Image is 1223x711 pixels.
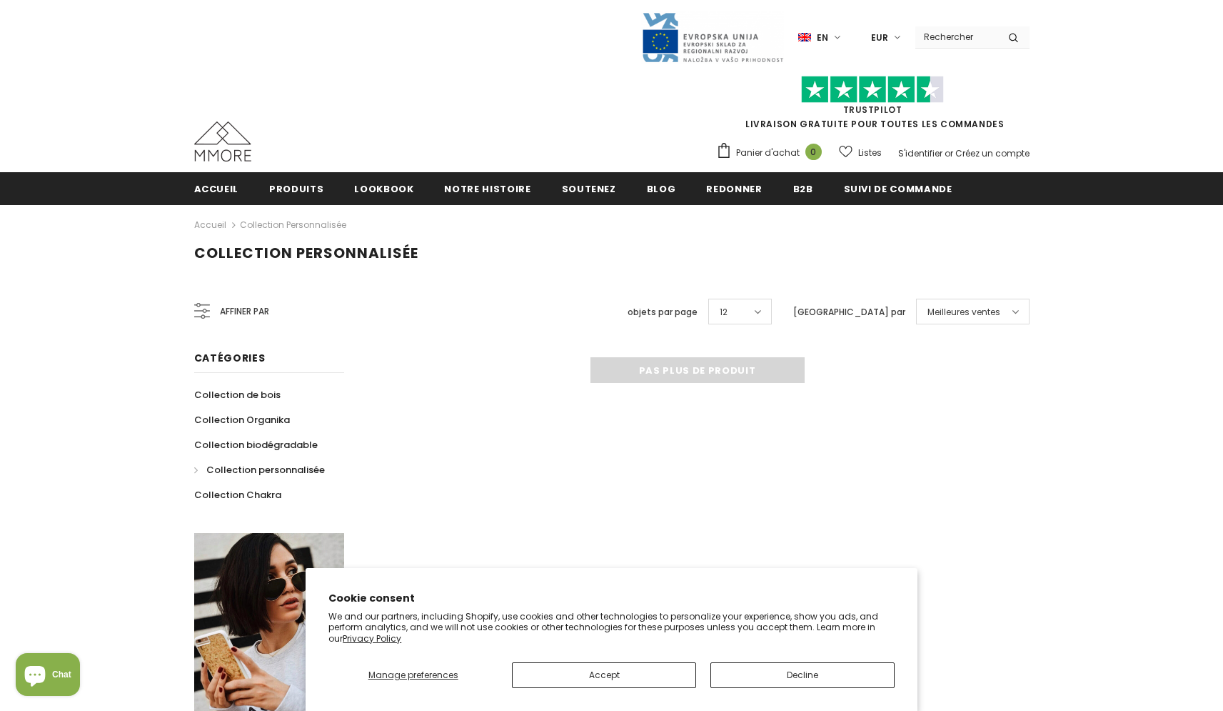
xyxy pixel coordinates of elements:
p: We and our partners, including Shopify, use cookies and other technologies to personalize your ex... [328,611,895,645]
a: Collection de bois [194,382,281,407]
span: Collection Organika [194,413,290,427]
a: B2B [793,172,813,204]
span: Collection biodégradable [194,438,318,452]
a: soutenez [562,172,616,204]
h2: Cookie consent [328,591,895,606]
button: Manage preferences [328,662,498,688]
span: Collection Chakra [194,488,281,502]
label: objets par page [628,305,698,319]
span: 0 [805,144,822,160]
button: Accept [512,662,696,688]
a: Collection personnalisée [194,457,325,482]
span: LIVRAISON GRATUITE POUR TOUTES LES COMMANDES [716,82,1030,130]
span: Catégories [194,351,266,365]
span: Listes [858,146,882,160]
span: Meilleures ventes [927,305,1000,319]
span: EUR [871,31,888,45]
span: soutenez [562,182,616,196]
span: Accueil [194,182,239,196]
a: Collection Chakra [194,482,281,507]
a: Collection personnalisée [240,219,346,231]
a: Collection biodégradable [194,432,318,457]
button: Decline [710,662,895,688]
a: Accueil [194,217,226,234]
a: S'identifier [898,147,942,159]
a: Suivi de commande [844,172,952,204]
span: Notre histoire [444,182,530,196]
img: Javni Razpis [641,11,784,64]
span: or [945,147,953,159]
img: Cas MMORE [194,121,251,161]
inbox-online-store-chat: Shopify online store chat [11,653,84,700]
a: Javni Razpis [641,31,784,43]
a: Panier d'achat 0 [716,142,829,164]
span: Blog [647,182,676,196]
span: Panier d'achat [736,146,800,160]
input: Search Site [915,26,997,47]
span: en [817,31,828,45]
a: Produits [269,172,323,204]
a: Redonner [706,172,762,204]
span: Lookbook [354,182,413,196]
a: Privacy Policy [343,632,401,645]
span: Produits [269,182,323,196]
a: TrustPilot [843,104,902,116]
a: Blog [647,172,676,204]
span: Collection personnalisée [206,463,325,477]
span: Manage preferences [368,669,458,681]
span: Collection personnalisée [194,243,418,263]
span: Affiner par [220,304,269,319]
span: 12 [720,305,728,319]
span: Redonner [706,182,762,196]
a: Listes [839,140,882,165]
span: Collection de bois [194,388,281,402]
span: B2B [793,182,813,196]
span: Suivi de commande [844,182,952,196]
img: Faites confiance aux étoiles pilotes [801,76,944,104]
a: Collection Organika [194,407,290,432]
a: Créez un compte [955,147,1030,159]
a: Lookbook [354,172,413,204]
label: [GEOGRAPHIC_DATA] par [793,305,905,319]
img: i-lang-1.png [798,31,811,44]
a: Notre histoire [444,172,530,204]
a: Accueil [194,172,239,204]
